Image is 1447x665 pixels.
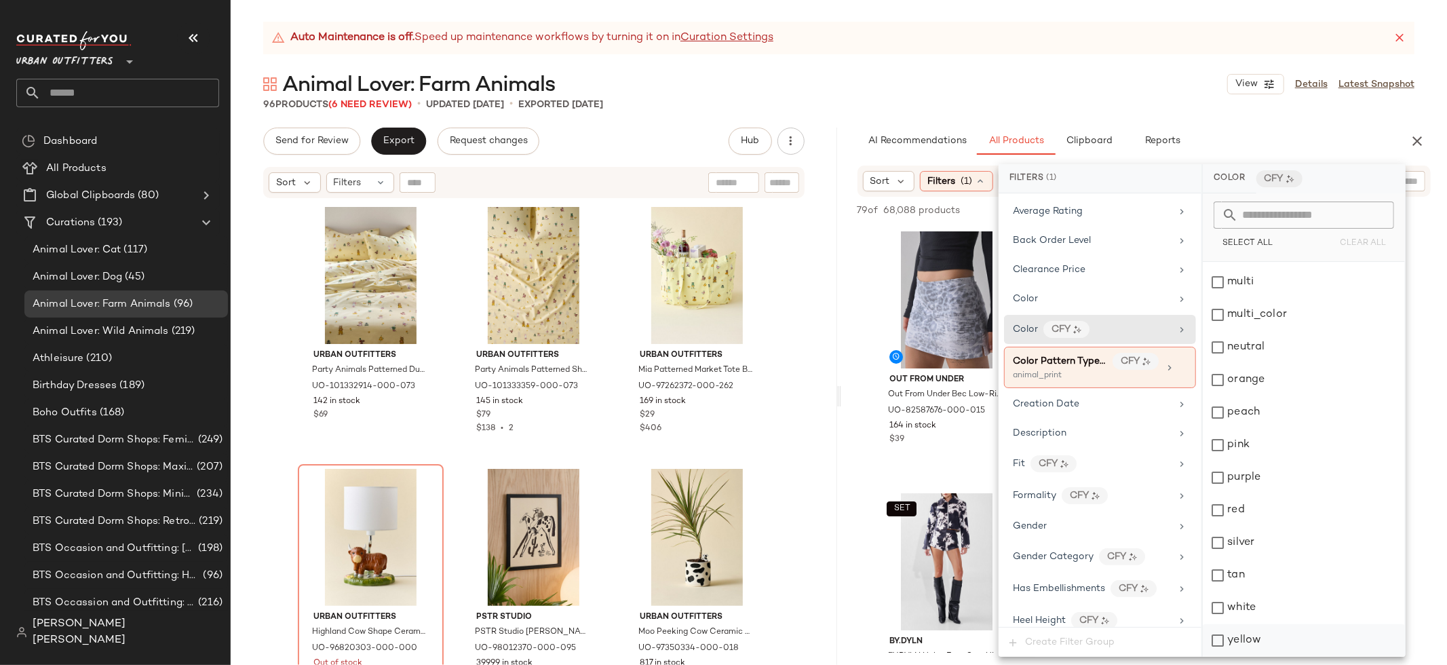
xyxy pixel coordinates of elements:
span: BTS Curated Dorm Shops: Retro+ Boho [33,514,196,529]
span: UO-97262372-000-262 [638,381,733,393]
span: BTS Curated Dorm Shops: Minimalist [33,487,194,502]
span: $29 [640,409,655,421]
span: BTS Curated Dorm Shops: Feminine [33,432,195,448]
img: ai.DGldD1NL.svg [1092,492,1100,500]
span: SET [893,504,910,514]
span: • [495,424,509,433]
span: (168) [97,405,125,421]
span: 96 [263,100,275,110]
span: (207) [194,459,223,475]
span: UO-96820303-000-000 [312,643,417,655]
div: CFY [1062,487,1108,504]
span: [PERSON_NAME] [PERSON_NAME] [33,616,219,649]
span: (6 Need Review) [328,100,412,110]
span: AI Recommendations [867,136,966,147]
span: UO-82587676-000-015 [888,405,985,417]
strong: Auto Maintenance is off. [290,30,414,46]
button: Request changes [438,128,539,155]
span: (234) [194,487,223,502]
button: Export [371,128,426,155]
span: Average Rating [1013,206,1083,216]
img: 101237857_015_b [879,493,1015,630]
span: (1) [1047,172,1058,185]
span: Export [383,136,414,147]
span: Animal Lover: Farm Animals [33,297,171,312]
span: Urban Outfitters [640,611,754,624]
img: 96820303_000_b [303,469,439,606]
span: (96) [200,568,223,584]
span: Color Pattern Type [1013,356,1105,366]
button: Send for Review [263,128,360,155]
span: Moo Peeking Cow Ceramic Planter in Black/White at Urban Outfitters [638,626,753,639]
div: animal_print [1013,370,1149,382]
img: svg%3e [22,134,35,148]
span: Heel Height [1013,615,1066,626]
span: Global Clipboards [46,188,135,204]
a: Latest Snapshot [1338,77,1414,92]
span: Urban Outfitters [313,611,428,624]
img: ai.DGldD1NL.svg [1073,326,1081,334]
img: ai.DGldD1NL.svg [1060,460,1068,468]
span: BTS Curated Dorm Shops: Maximalist [33,459,194,475]
span: Gender Category [1013,552,1094,562]
span: $138 [476,424,495,433]
div: CFY [1071,612,1117,629]
span: (216) [195,595,223,611]
span: All Products [988,136,1043,147]
button: Select All [1214,234,1281,253]
span: Clipboard [1066,136,1113,147]
img: ai.DGldD1NL.svg [1101,617,1109,625]
span: Curations [46,215,95,231]
div: CFY [1030,455,1077,472]
span: (45) [122,269,144,285]
img: ai.DGldD1NL.svg [1286,175,1294,183]
span: $69 [313,409,328,421]
span: Mia Patterned Market Tote Bag in Party Animals at Urban Outfitters [638,364,753,377]
span: Urban Outfitters [476,349,591,362]
span: BTS Occasion and Outfitting: Homecoming Dresses [33,568,200,584]
img: cfy_white_logo.C9jOOHJF.svg [16,31,132,50]
img: 82587676_015_b [879,231,1015,368]
span: Select All [1222,239,1273,248]
span: Reports [1144,136,1180,147]
span: Out From Under Bec Low-Rise Micro Mini Skort in Snow Leopard, Women's at Urban Outfitters [888,389,1003,401]
img: svg%3e [16,627,27,638]
span: Out From Under [889,374,1004,386]
span: $406 [640,424,661,433]
span: Urban Outfitters [313,349,428,362]
span: Color [1013,294,1038,304]
p: updated [DATE] [426,98,504,112]
span: 2 [509,424,514,433]
span: Urban Outfitters [16,46,113,71]
span: UO-101333359-000-073 [475,381,578,393]
span: BY.DYLN Helsa Faux Cow Hide Micro Short in Cow, Women's at Urban Outfitters [888,651,1003,663]
span: Highland Cow Shape Ceramic Table Lamp in Brown at Urban Outfitters [312,626,427,639]
span: (80) [135,188,159,204]
span: 68,088 products [884,204,961,218]
img: ai.DGldD1NL.svg [1142,358,1151,366]
div: Speed up maintenance workflows by turning it on in [271,30,773,46]
img: ai.DGldD1NL.svg [1129,553,1137,561]
span: Description [1013,428,1066,438]
span: by.DYLN [889,636,1004,648]
span: UO-101332914-000-073 [312,381,415,393]
img: 101333359_073_b [465,207,602,344]
span: Dashboard [43,134,97,149]
span: PSTR Studio [476,611,591,624]
span: 145 in stock [476,396,523,408]
span: Animal Lover: Wild Animals [33,324,169,339]
div: CFY [1113,353,1159,370]
div: CFY [1043,321,1089,338]
span: Formality [1013,491,1056,501]
span: All Products [46,161,107,176]
span: • [417,96,421,113]
span: (219) [169,324,195,339]
span: (96) [171,297,193,312]
span: Athleisure [33,351,83,366]
div: CFY [1099,548,1145,565]
span: PSTR Studio [PERSON_NAME] I Prefer Cowgirls Frameless Art Print at Urban Outfitters [475,626,590,639]
span: (117) [121,242,147,258]
img: 101332914_073_b [303,207,439,344]
div: Color [1203,164,1256,193]
span: Request changes [449,136,528,147]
